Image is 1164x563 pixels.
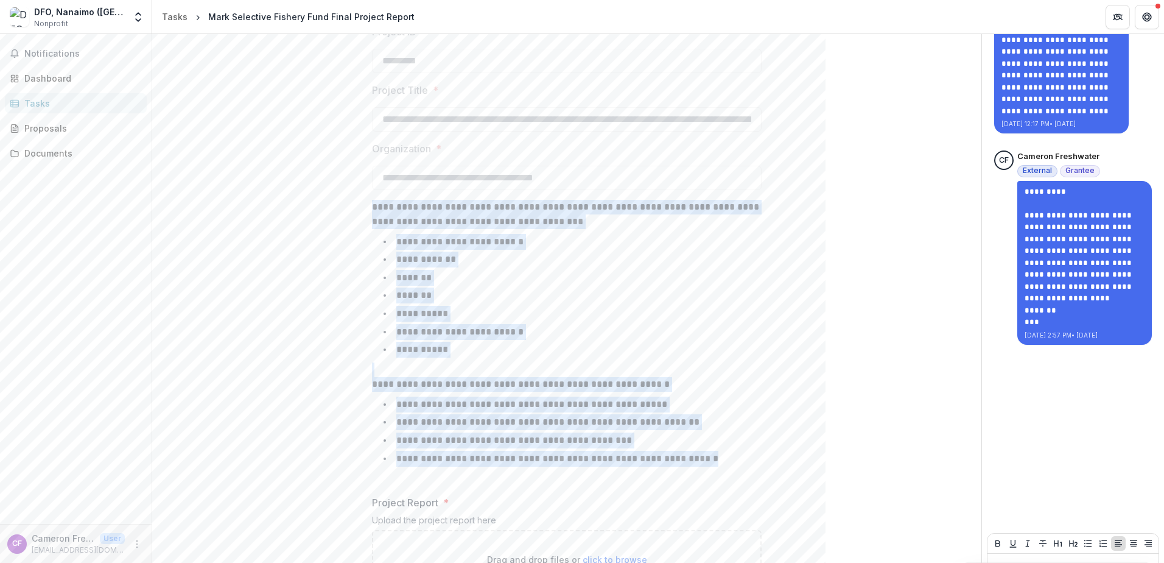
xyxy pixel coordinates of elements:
[990,536,1005,551] button: Bold
[12,540,22,548] div: Cameron Freshwater
[5,93,147,113] a: Tasks
[1081,536,1095,551] button: Bullet List
[5,44,147,63] button: Notifications
[372,495,438,510] p: Project Report
[130,5,147,29] button: Open entity switcher
[24,122,137,135] div: Proposals
[1023,166,1052,175] span: External
[1135,5,1159,29] button: Get Help
[1051,536,1065,551] button: Heading 1
[1096,536,1110,551] button: Ordered List
[24,72,137,85] div: Dashboard
[1036,536,1050,551] button: Strike
[162,10,188,23] div: Tasks
[32,545,125,556] p: [EMAIL_ADDRESS][DOMAIN_NAME]
[1001,119,1121,129] p: [DATE] 12:17 PM • [DATE]
[130,537,144,551] button: More
[1111,536,1126,551] button: Align Left
[24,49,142,59] span: Notifications
[999,157,1009,165] div: Cameron Freshwater
[34,5,125,18] div: DFO, Nanaimo ([GEOGRAPHIC_DATA])
[372,515,762,530] div: Upload the project report here
[24,97,137,110] div: Tasks
[372,83,428,97] p: Project Title
[157,8,419,26] nav: breadcrumb
[157,8,192,26] a: Tasks
[1106,5,1130,29] button: Partners
[1066,536,1081,551] button: Heading 2
[1020,536,1035,551] button: Italicize
[5,68,147,88] a: Dashboard
[1126,536,1141,551] button: Align Center
[32,532,95,545] p: Cameron Freshwater
[34,18,68,29] span: Nonprofit
[1141,536,1155,551] button: Align Right
[372,141,431,156] p: Organization
[1017,150,1099,163] p: Cameron Freshwater
[1006,536,1020,551] button: Underline
[1025,331,1145,340] p: [DATE] 2:57 PM • [DATE]
[24,147,137,160] div: Documents
[1065,166,1095,175] span: Grantee
[5,143,147,163] a: Documents
[208,10,415,23] div: Mark Selective Fishery Fund Final Project Report
[100,533,125,544] p: User
[10,7,29,27] img: DFO, Nanaimo (Pacific Biological Station)
[5,118,147,138] a: Proposals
